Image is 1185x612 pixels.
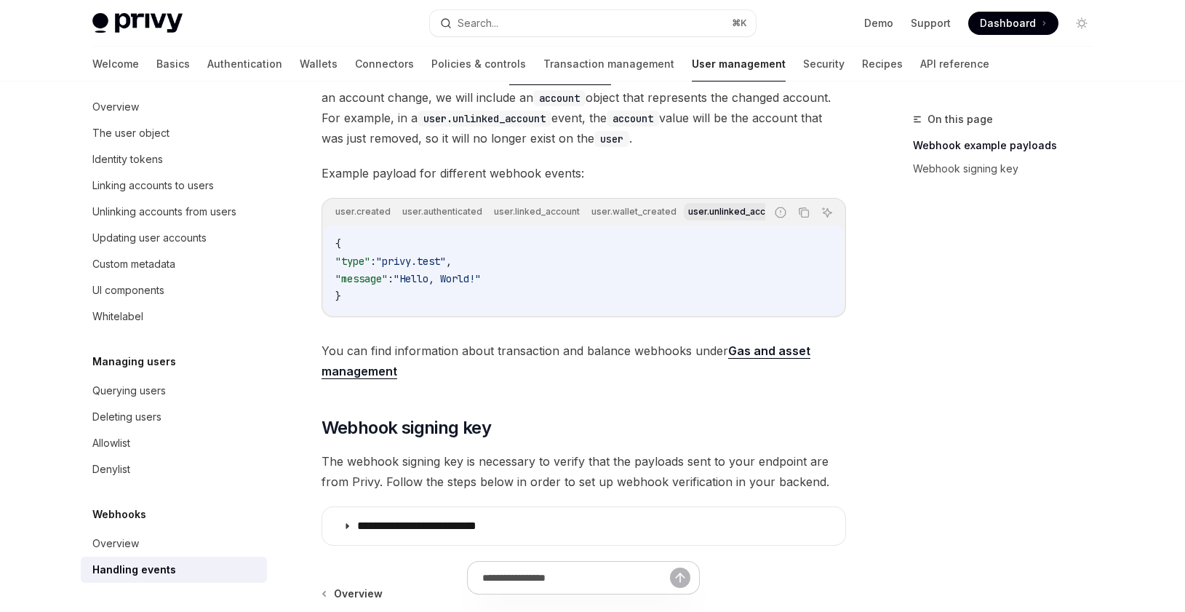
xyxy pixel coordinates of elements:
a: Overview [81,530,267,557]
a: Overview [81,94,267,120]
button: Toggle dark mode [1070,12,1093,35]
code: account [533,90,586,106]
a: Demo [864,16,893,31]
div: Custom metadata [92,255,175,273]
div: Identity tokens [92,151,163,168]
span: : [388,272,394,285]
span: "Hello, World!" [394,272,481,285]
a: Dashboard [968,12,1058,35]
div: Overview [92,535,139,552]
a: Authentication [207,47,282,82]
span: "message" [335,272,388,285]
code: user [594,131,629,147]
a: Denylist [81,456,267,482]
span: Webhook signing key [322,416,492,440]
a: Wallets [300,47,338,82]
a: Unlinking accounts from users [81,199,267,225]
span: ⌘ K [732,17,747,29]
div: The user object [92,124,169,142]
a: Updating user accounts [81,225,267,251]
a: Transaction management [543,47,674,82]
a: Linking accounts to users [81,172,267,199]
button: Send message [670,568,690,588]
span: On this page [927,111,993,128]
span: "privy.test" [376,255,446,268]
div: Updating user accounts [92,229,207,247]
div: UI components [92,282,164,299]
div: Deleting users [92,408,161,426]
a: API reference [920,47,989,82]
a: Basics [156,47,190,82]
button: Copy the contents from the code block [794,203,813,222]
button: Ask AI [818,203,837,222]
div: Denylist [92,461,130,478]
a: Support [911,16,951,31]
span: Webhook payloads generally have two different formats. Both formats include a object that is the ... [322,47,846,148]
button: Report incorrect code [771,203,790,222]
a: Security [803,47,845,82]
a: The user object [81,120,267,146]
div: Whitelabel [92,308,143,325]
h5: Managing users [92,353,176,370]
span: : [370,255,376,268]
span: , [446,255,452,268]
a: Whitelabel [81,303,267,330]
div: Handling events [92,561,176,579]
a: Querying users [81,378,267,404]
a: Custom metadata [81,251,267,277]
img: light logo [92,13,183,33]
a: UI components [81,277,267,303]
a: Deleting users [81,404,267,430]
span: "type" [335,255,370,268]
div: user.unlinked_account [684,203,789,220]
a: Connectors [355,47,414,82]
h5: Webhooks [92,506,146,523]
code: user.unlinked_account [418,111,551,127]
span: The webhook signing key is necessary to verify that the payloads sent to your endpoint are from P... [322,451,846,492]
a: User management [692,47,786,82]
a: Identity tokens [81,146,267,172]
code: account [607,111,659,127]
span: Example payload for different webhook events: [322,163,846,183]
a: Webhook signing key [913,157,1105,180]
span: } [335,290,341,303]
div: Linking accounts to users [92,177,214,194]
button: Search...⌘K [430,10,756,36]
a: Webhook example payloads [913,134,1105,157]
a: Allowlist [81,430,267,456]
span: { [335,237,341,250]
a: Policies & controls [431,47,526,82]
div: Querying users [92,382,166,400]
div: user.wallet_created [587,203,681,220]
div: Allowlist [92,434,130,452]
a: Recipes [862,47,903,82]
span: Dashboard [980,16,1036,31]
div: Search... [458,15,498,32]
a: Welcome [92,47,139,82]
a: Handling events [81,557,267,583]
div: Unlinking accounts from users [92,203,236,220]
div: user.authenticated [398,203,487,220]
div: user.linked_account [490,203,584,220]
div: Overview [92,98,139,116]
span: You can find information about transaction and balance webhooks under [322,341,846,381]
div: user.created [331,203,395,220]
